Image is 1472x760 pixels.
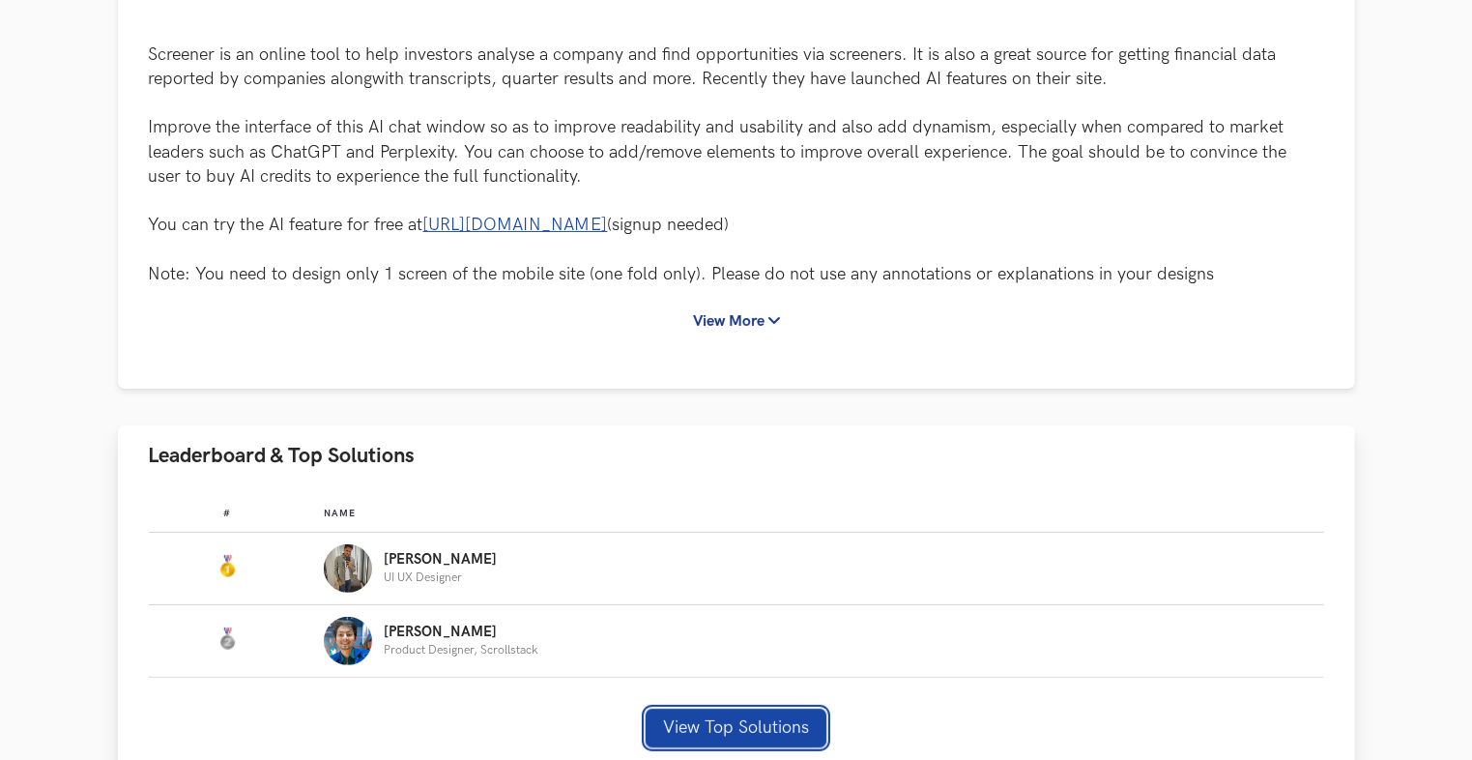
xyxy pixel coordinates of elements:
[118,19,1355,389] div: Case Study details
[149,443,416,469] span: Leaderboard & Top Solutions
[118,425,1355,486] button: Leaderboard & Top Solutions
[324,508,356,519] span: Name
[223,508,231,519] span: #
[384,571,497,584] p: UI UX Designer
[149,492,1324,678] table: Leaderboard
[384,625,537,640] p: [PERSON_NAME]
[384,644,537,657] p: Product Designer, Scrollstack
[216,555,239,578] img: Gold Medal
[324,617,372,665] img: Profile photo
[216,628,239,651] img: Silver Medal
[149,43,1324,286] p: Screener is an online tool to help investors analyse a company and find opportunities via screene...
[423,215,608,235] a: [URL][DOMAIN_NAME]
[676,304,797,339] button: View More
[324,544,372,593] img: Profile photo
[384,552,497,568] p: [PERSON_NAME]
[646,709,826,747] button: View Top Solutions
